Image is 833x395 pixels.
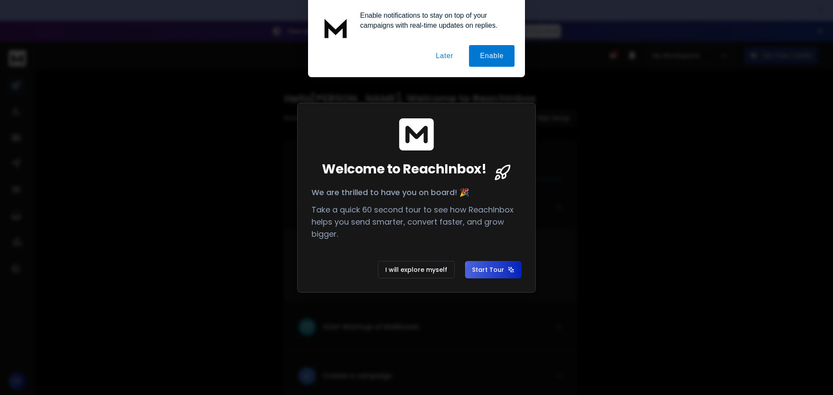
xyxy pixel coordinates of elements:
span: Start Tour [472,265,515,274]
button: Start Tour [465,261,521,278]
p: Take a quick 60 second tour to see how ReachInbox helps you send smarter, convert faster, and gro... [312,204,521,240]
div: Enable notifications to stay on top of your campaigns with real-time updates on replies. [353,10,515,30]
p: We are thrilled to have you on board! 🎉 [312,186,521,199]
button: Later [425,45,464,67]
button: I will explore myself [378,261,455,278]
img: notification icon [318,10,353,45]
button: Enable [469,45,515,67]
span: Welcome to ReachInbox! [322,161,486,177]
